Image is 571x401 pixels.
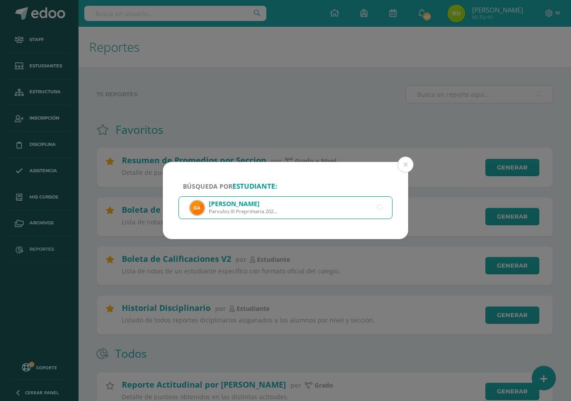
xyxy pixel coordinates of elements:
[190,201,204,215] img: 0d505c486947144f2ffb9a53d0ce79cd.png
[179,197,392,219] input: ej. Nicholas Alekzander, etc.
[209,208,278,215] div: Parvulos III Preprimaria 2025016
[209,199,278,208] div: [PERSON_NAME]
[232,182,277,191] strong: estudiante:
[397,157,414,173] button: Close (Esc)
[183,182,277,190] span: Búsqueda por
